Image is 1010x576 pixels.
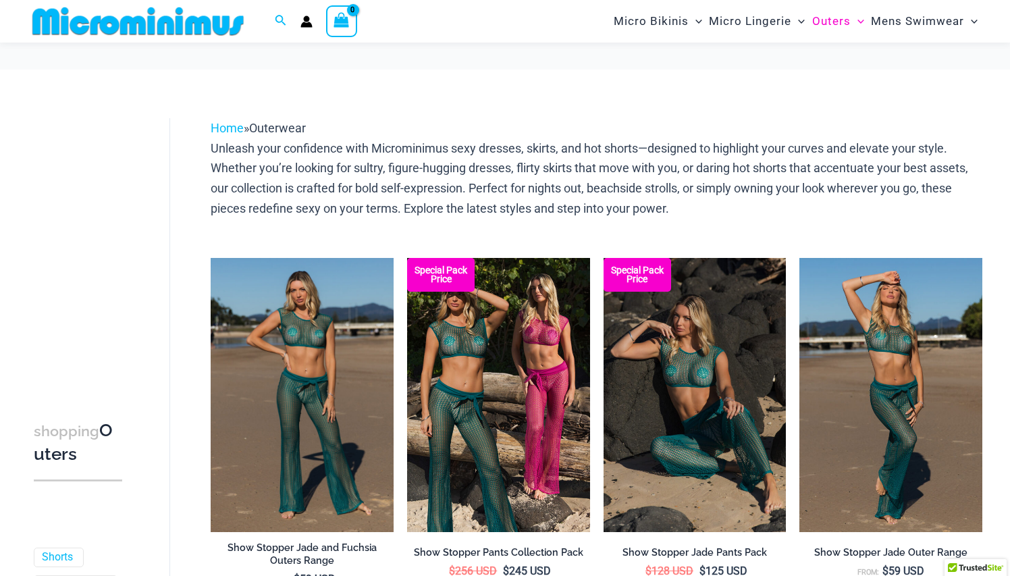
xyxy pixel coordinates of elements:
[812,4,851,38] span: Outers
[326,5,357,36] a: View Shopping Cart, empty
[604,258,787,532] a: Show Stopper Jade 366 Top 5007 pants 08 Show Stopper Jade 366 Top 5007 pants 05Show Stopper Jade ...
[211,542,394,567] h2: Show Stopper Jade and Fuchsia Outers Range
[604,546,787,559] h2: Show Stopper Jade Pants Pack
[42,550,73,565] a: Shorts
[604,258,787,532] img: Show Stopper Jade 366 Top 5007 pants 08
[614,4,689,38] span: Micro Bikinis
[211,138,982,219] p: Unleash your confidence with Microminimus sexy dresses, skirts, and hot shorts—designed to highli...
[407,546,590,559] h2: Show Stopper Pants Collection Pack
[407,258,590,532] a: Collection Pack (6) Collection Pack BCollection Pack B
[407,546,590,564] a: Show Stopper Pants Collection Pack
[34,423,99,440] span: shopping
[211,542,394,572] a: Show Stopper Jade and Fuchsia Outers Range
[868,4,981,38] a: Mens SwimwearMenu ToggleMenu Toggle
[791,4,805,38] span: Menu Toggle
[407,258,590,532] img: Collection Pack (6)
[608,2,983,41] nav: Site Navigation
[706,4,808,38] a: Micro LingerieMenu ToggleMenu Toggle
[300,16,313,28] a: Account icon link
[689,4,702,38] span: Menu Toggle
[27,6,249,36] img: MM SHOP LOGO FLAT
[249,121,306,135] span: Outerwear
[799,258,982,532] img: Show Stopper Jade 366 Top 5007 pants 01
[211,258,394,532] a: Show Stopper Jade 366 Top 5007 pants 03Show Stopper Fuchsia 366 Top 5007 pants 03Show Stopper Fuc...
[407,266,475,284] b: Special Pack Price
[964,4,978,38] span: Menu Toggle
[211,121,244,135] a: Home
[610,4,706,38] a: Micro BikinisMenu ToggleMenu Toggle
[211,258,394,532] img: Show Stopper Jade 366 Top 5007 pants 03
[211,121,306,135] span: »
[799,546,982,564] a: Show Stopper Jade Outer Range
[799,546,982,559] h2: Show Stopper Jade Outer Range
[799,258,982,532] a: Show Stopper Jade 366 Top 5007 pants 01Show Stopper Jade 366 Top 5007 pants 05Show Stopper Jade 3...
[34,419,122,466] h3: Outers
[851,4,864,38] span: Menu Toggle
[34,107,155,377] iframe: TrustedSite Certified
[604,266,671,284] b: Special Pack Price
[809,4,868,38] a: OutersMenu ToggleMenu Toggle
[604,546,787,564] a: Show Stopper Jade Pants Pack
[275,13,287,30] a: Search icon link
[871,4,964,38] span: Mens Swimwear
[709,4,791,38] span: Micro Lingerie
